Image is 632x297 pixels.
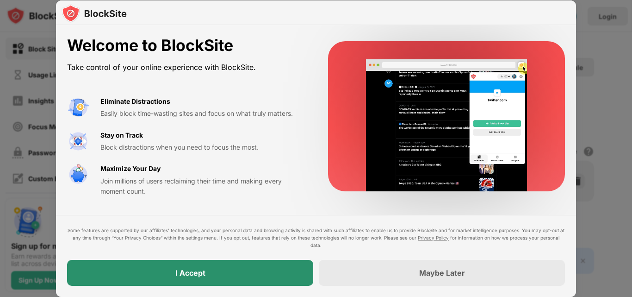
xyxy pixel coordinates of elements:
img: value-focus.svg [67,130,89,152]
div: Some features are supported by our affiliates’ technologies, and your personal data and browsing ... [67,227,565,249]
div: Maybe Later [419,268,465,278]
div: Maximize Your Day [100,164,161,174]
img: value-avoid-distractions.svg [67,96,89,119]
div: I Accept [175,268,205,278]
div: Welcome to BlockSite [67,36,306,55]
div: Easily block time-wasting sites and focus on what truly matters. [100,108,306,119]
div: Stay on Track [100,130,143,140]
div: Take control of your online experience with BlockSite. [67,61,306,74]
a: Privacy Policy [418,235,449,240]
img: logo-blocksite.svg [62,4,127,23]
img: value-safe-time.svg [67,164,89,186]
div: Join millions of users reclaiming their time and making every moment count. [100,176,306,197]
div: Eliminate Distractions [100,96,170,107]
div: Block distractions when you need to focus the most. [100,142,306,152]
